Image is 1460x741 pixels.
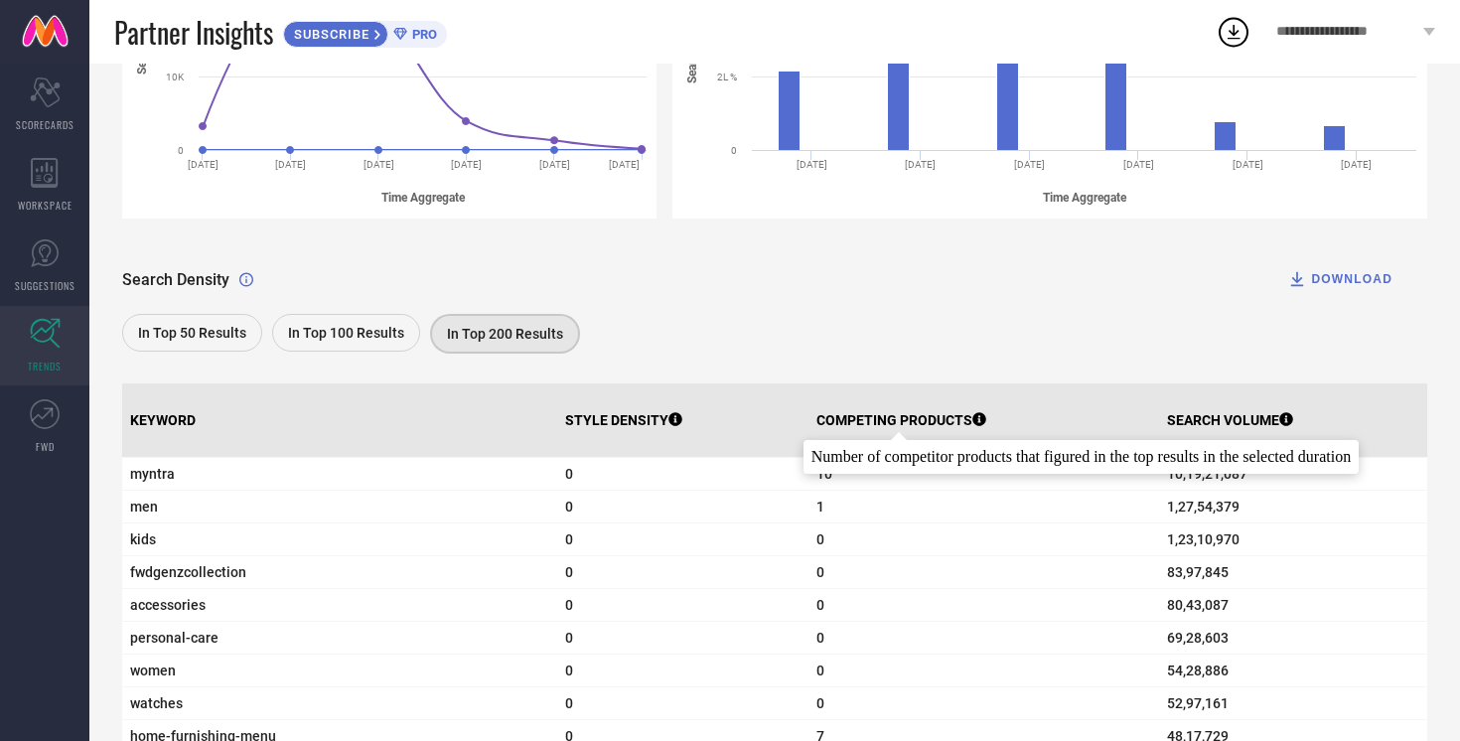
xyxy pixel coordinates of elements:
[565,663,801,678] span: 0
[122,383,557,458] th: KEYWORD
[565,499,801,515] span: 0
[906,159,937,170] text: [DATE]
[130,564,549,580] span: fwdgenzcollection
[130,531,549,547] span: kids
[18,198,73,213] span: WORKSPACE
[122,270,229,289] span: Search Density
[816,597,1151,613] span: 0
[1341,159,1372,170] text: [DATE]
[36,439,55,454] span: FWD
[178,145,184,156] text: 0
[565,564,801,580] span: 0
[1167,695,1419,711] span: 52,97,161
[797,159,827,170] text: [DATE]
[816,695,1151,711] span: 0
[1167,531,1419,547] span: 1,23,10,970
[364,159,394,170] text: [DATE]
[1287,269,1392,289] div: DOWNLOAD
[609,159,640,170] text: [DATE]
[114,12,273,53] span: Partner Insights
[816,531,1151,547] span: 0
[1262,259,1417,299] button: DOWNLOAD
[15,278,75,293] span: SUGGESTIONS
[816,663,1151,678] span: 0
[451,159,482,170] text: [DATE]
[565,531,801,547] span: 0
[816,564,1151,580] span: 0
[565,597,801,613] span: 0
[16,117,74,132] span: SCORECARDS
[28,359,62,373] span: TRENDS
[288,325,404,341] span: In Top 100 Results
[130,663,549,678] span: women
[565,695,801,711] span: 0
[130,695,549,711] span: watches
[565,466,801,482] span: 0
[1167,412,1293,428] p: SEARCH VOLUME
[816,630,1151,646] span: 0
[284,27,374,42] span: SUBSCRIBE
[130,466,549,482] span: myntra
[1167,597,1419,613] span: 80,43,087
[717,72,737,82] text: 2L %
[816,466,1151,482] span: 10
[1167,663,1419,678] span: 54,28,886
[138,325,246,341] span: In Top 50 Results
[1167,564,1419,580] span: 83,97,845
[188,159,219,170] text: [DATE]
[731,145,737,156] text: 0
[283,16,447,48] a: SUBSCRIBEPRO
[1123,159,1154,170] text: [DATE]
[1233,159,1263,170] text: [DATE]
[811,448,1351,466] div: Number of competitor products that figured in the top results in the selected duration
[1043,191,1127,205] tspan: Time Aggregate
[130,499,549,515] span: men
[275,159,306,170] text: [DATE]
[407,27,437,42] span: PRO
[1167,466,1419,482] span: 10,19,21,087
[565,412,682,428] p: STYLE DENSITY
[816,412,986,428] p: COMPETING PRODUCTS
[816,499,1151,515] span: 1
[1014,159,1045,170] text: [DATE]
[565,630,801,646] span: 0
[130,597,549,613] span: accessories
[135,4,149,75] tspan: Search Count
[1167,499,1419,515] span: 1,27,54,379
[130,630,549,646] span: personal-care
[539,159,570,170] text: [DATE]
[447,326,563,342] span: In Top 200 Results
[166,72,185,82] text: 10K
[1167,630,1419,646] span: 69,28,603
[381,191,466,205] tspan: Time Aggregate
[1216,14,1251,50] div: Open download list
